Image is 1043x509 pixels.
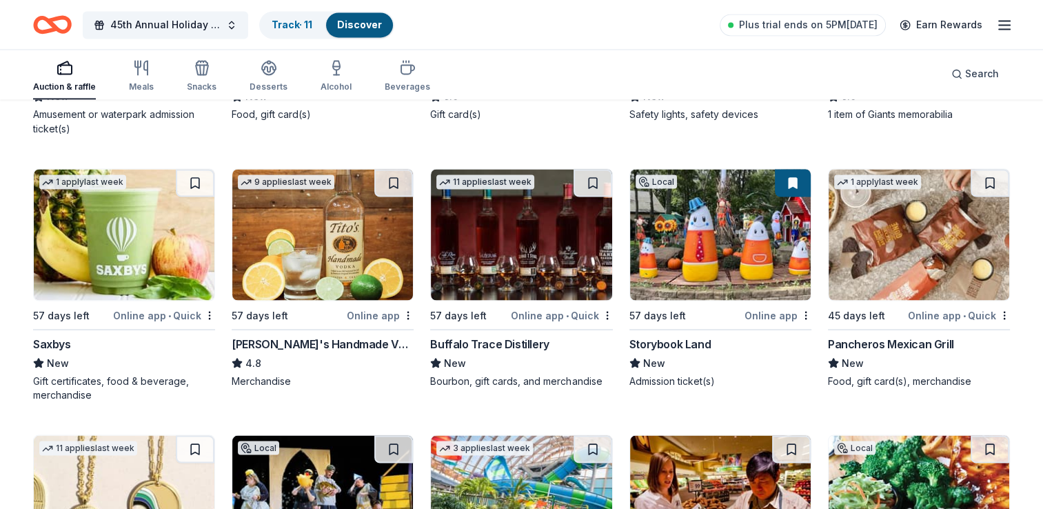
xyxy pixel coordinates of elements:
span: New [842,355,864,371]
img: Image for Storybook Land [630,169,811,300]
div: Local [636,174,677,188]
img: Image for Tito's Handmade Vodka [232,169,413,300]
button: Beverages [385,54,430,99]
span: • [566,310,569,321]
div: Saxbys [33,335,71,352]
span: New [47,355,69,371]
div: Food, gift card(s) [232,108,414,121]
div: 57 days left [629,307,686,323]
div: Pancheros Mexican Grill [828,335,954,352]
button: Snacks [187,54,216,99]
a: Image for Tito's Handmade Vodka9 applieslast week57 days leftOnline app[PERSON_NAME]'s Handmade V... [232,168,414,388]
img: Image for Saxbys [34,169,214,300]
div: Buffalo Trace Distillery [430,335,549,352]
span: Search [965,66,999,82]
div: Online app Quick [113,306,215,323]
button: Auction & raffle [33,54,96,99]
div: Online app Quick [908,306,1010,323]
div: Storybook Land [629,335,711,352]
a: Image for Saxbys1 applylast week57 days leftOnline app•QuickSaxbysNewGift certificates, food & be... [33,168,215,401]
div: Online app Quick [511,306,613,323]
div: [PERSON_NAME]'s Handmade Vodka [232,335,414,352]
div: 45 days left [828,307,885,323]
button: Alcohol [321,54,352,99]
span: New [444,355,466,371]
div: Local [834,441,875,455]
div: Gift card(s) [430,108,612,121]
a: Image for Buffalo Trace Distillery11 applieslast week57 days leftOnline app•QuickBuffalo Trace Di... [430,168,612,388]
div: 1 apply last week [834,174,921,189]
div: 57 days left [33,307,90,323]
div: Safety lights, safety devices [629,108,811,121]
button: Meals [129,54,154,99]
a: Discover [337,19,382,30]
img: Image for Pancheros Mexican Grill [829,169,1009,300]
span: New [643,355,665,371]
div: Meals [129,81,154,92]
div: 11 applies last week [39,441,137,455]
div: Local [238,441,279,455]
div: Online app [347,306,414,323]
button: 45th Annual Holiday Craft Show [83,11,248,39]
a: Plus trial ends on 5PM[DATE] [720,14,886,36]
div: 11 applies last week [436,174,534,189]
div: Admission ticket(s) [629,374,811,388]
div: Gift certificates, food & beverage, merchandise [33,374,215,401]
div: Auction & raffle [33,81,96,92]
button: Track· 11Discover [259,11,394,39]
a: Earn Rewards [891,12,991,37]
div: Bourbon, gift cards, and merchandise [430,374,612,388]
div: Beverages [385,81,430,92]
span: • [963,310,966,321]
div: Desserts [250,81,287,92]
a: Image for Pancheros Mexican Grill1 applylast week45 days leftOnline app•QuickPancheros Mexican Gr... [828,168,1010,388]
div: 1 apply last week [39,174,126,189]
div: Alcohol [321,81,352,92]
div: Snacks [187,81,216,92]
div: Food, gift card(s), merchandise [828,374,1010,388]
div: 3 applies last week [436,441,533,455]
span: 45th Annual Holiday Craft Show [110,17,221,33]
div: Online app [745,306,811,323]
a: Home [33,8,72,41]
span: 4.8 [245,355,261,371]
a: Image for Storybook LandLocal57 days leftOnline appStorybook LandNewAdmission ticket(s) [629,168,811,388]
div: Amusement or waterpark admission ticket(s) [33,108,215,135]
div: 57 days left [430,307,487,323]
div: 9 applies last week [238,174,334,189]
div: Merchandise [232,374,414,388]
div: 57 days left [232,307,288,323]
span: Plus trial ends on 5PM[DATE] [739,17,878,33]
a: Track· 11 [272,19,312,30]
button: Search [940,60,1010,88]
span: • [168,310,171,321]
div: 1 item of Giants memorabilia [828,108,1010,121]
button: Desserts [250,54,287,99]
img: Image for Buffalo Trace Distillery [431,169,611,300]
